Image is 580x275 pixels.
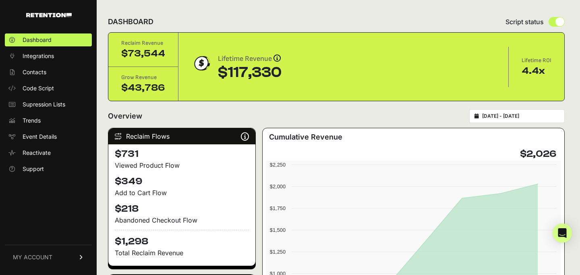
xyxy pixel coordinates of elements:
text: $2,000 [270,183,286,190]
a: Reactivate [5,146,92,159]
span: MY ACCOUNT [13,253,52,261]
h2: Overview [108,110,142,122]
span: Integrations [23,52,54,60]
h4: $349 [115,175,249,188]
div: $117,330 [218,65,282,81]
div: Grow Revenue [121,73,165,81]
text: $2,250 [270,162,286,168]
div: Lifetime Revenue [218,53,282,65]
span: Event Details [23,133,57,141]
a: Dashboard [5,33,92,46]
div: Reclaim Revenue [121,39,165,47]
a: Supression Lists [5,98,92,111]
p: Total Reclaim Revenue [115,248,249,258]
span: Script status [505,17,544,27]
div: $73,544 [121,47,165,60]
div: $43,786 [121,81,165,94]
div: Open Intercom Messenger [553,223,572,243]
h2: DASHBOARD [108,16,153,27]
div: Viewed Product Flow [115,160,249,170]
div: Add to Cart Flow [115,188,249,198]
span: Dashboard [23,36,52,44]
span: Contacts [23,68,46,76]
span: Support [23,165,44,173]
a: MY ACCOUNT [5,245,92,269]
img: Retention.com [26,13,72,17]
a: Support [5,162,92,175]
span: Trends [23,117,41,125]
h4: $2,026 [520,148,556,160]
text: $1,750 [270,205,286,211]
a: Integrations [5,50,92,62]
div: Lifetime ROI [522,56,551,65]
span: Code Script [23,84,54,92]
a: Contacts [5,66,92,79]
a: Code Script [5,82,92,95]
text: $1,250 [270,249,286,255]
div: Abandoned Checkout Flow [115,215,249,225]
text: $1,500 [270,227,286,233]
div: 4.4x [522,65,551,77]
h4: $1,298 [115,230,249,248]
span: Reactivate [23,149,51,157]
h3: Cumulative Revenue [269,131,342,143]
img: dollar-coin-05c43ed7efb7bc0c12610022525b4bbbb207c7efeef5aecc26f025e68dcafac9.png [191,53,211,73]
a: Trends [5,114,92,127]
h4: $218 [115,202,249,215]
h4: $731 [115,148,249,160]
span: Supression Lists [23,100,65,108]
div: Reclaim Flows [108,128,255,144]
a: Event Details [5,130,92,143]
